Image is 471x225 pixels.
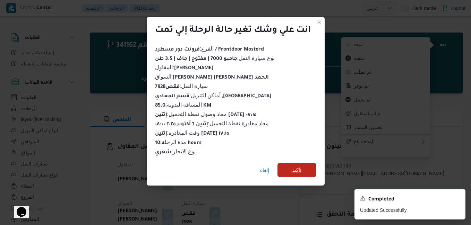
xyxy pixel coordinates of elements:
[155,130,229,136] span: وقت المغادره :
[155,139,202,145] span: مدة الرحلة :
[155,131,229,137] b: إثنين [DATE] ١٧:١٥
[315,18,323,27] button: Closes this modal window
[277,163,316,177] button: تأكيد
[292,166,301,174] span: تأكيد
[360,195,460,204] div: Notification
[155,84,180,90] b: فقص7928
[257,163,272,177] button: إلغاء
[155,111,257,117] span: معاد وصول نقطة التحميل :
[173,75,269,81] b: [PERSON_NAME] [PERSON_NAME] الحمد
[155,122,208,127] b: إثنين ٦ أكتوبر ٢٠٢٥ ٠٨:٠٠
[155,64,214,70] span: المقاول :
[155,56,237,62] b: جامبو 7000 | مفتوح | جاف | 3.5 طن
[155,47,264,53] b: فرونت دور مسطرد / Frontdoor Mostord
[260,166,269,174] span: إلغاء
[155,83,208,89] span: سيارة النقل :
[155,102,212,108] span: المسافه اليدويه :
[174,66,214,71] b: [PERSON_NAME]
[155,103,212,109] b: 85.0 KM
[360,207,460,214] p: Updated Successfully
[155,150,171,155] b: شهري
[7,197,29,218] iframe: chat widget
[155,55,275,61] span: نوع سيارة النقل :
[155,120,269,126] span: معاد مغادرة نقطة التحميل :
[155,112,257,118] b: إثنين [DATE] ٠٧:١٥
[155,25,311,36] div: انت علي وشك تغير حالة الرحلة إلي تمت
[155,148,196,154] span: نوع الايجار :
[155,94,272,99] b: قسم المعادي ,[GEOGRAPHIC_DATA]
[155,46,264,52] span: الفرع :
[155,141,202,146] b: 10 hours
[368,196,394,204] span: Completed
[155,74,269,80] span: السواق :
[155,92,272,98] span: أماكن التنزيل :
